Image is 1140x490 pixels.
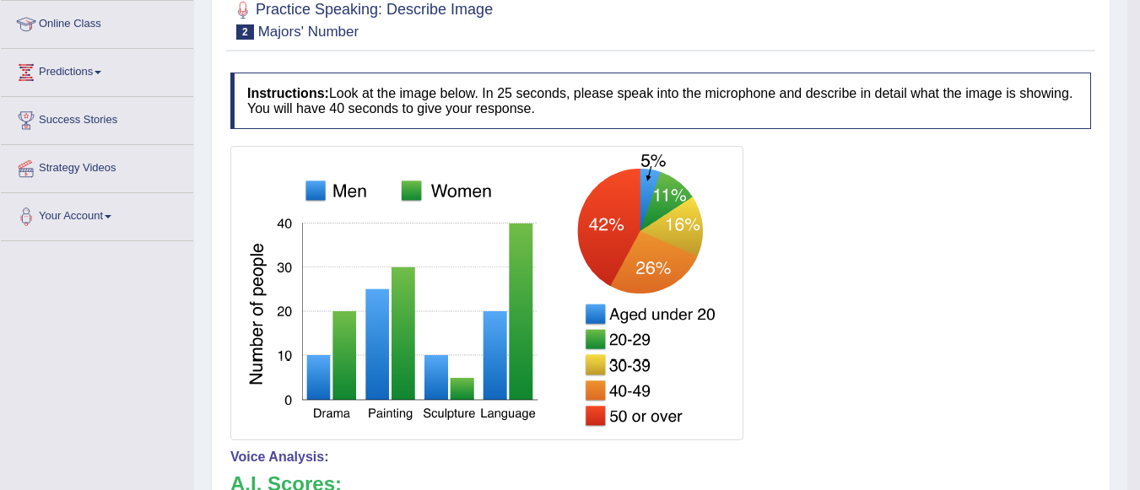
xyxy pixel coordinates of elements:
a: Your Account [1,193,193,235]
h4: Voice Analysis: [230,450,1091,465]
small: Majors' Number [258,24,359,40]
h4: Look at the image below. In 25 seconds, please speak into the microphone and describe in detail w... [230,73,1091,129]
b: Instructions: [247,86,329,100]
a: Online Class [1,1,193,43]
a: Strategy Videos [1,145,193,187]
a: Predictions [1,49,193,91]
span: 2 [236,24,254,40]
a: Success Stories [1,97,193,139]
